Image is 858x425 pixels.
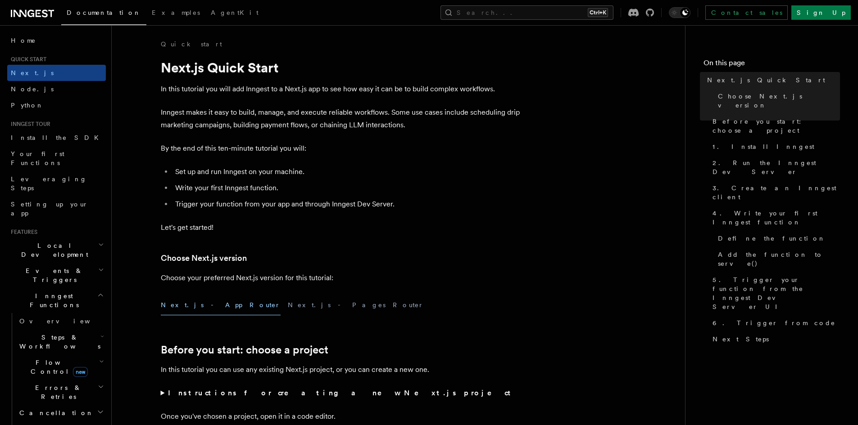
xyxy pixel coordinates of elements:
[7,237,106,263] button: Local Development
[16,358,99,376] span: Flow Control
[288,295,424,315] button: Next.js - Pages Router
[709,139,840,155] a: 1. Install Inngest
[7,130,106,146] a: Install the SDK
[7,65,106,81] a: Next.js
[161,142,521,155] p: By the end of this ten-minute tutorial you will:
[7,263,106,288] button: Events & Triggers
[713,335,769,344] span: Next Steps
[7,228,37,236] span: Features
[713,117,840,135] span: Before you start: choose a project
[11,175,87,192] span: Leveraging Steps
[146,3,205,24] a: Examples
[161,221,521,234] p: Let's get started!
[718,250,840,268] span: Add the function to serve()
[161,363,521,376] p: In this tutorial you can use any existing Next.js project, or you can create a new one.
[161,83,521,95] p: In this tutorial you will add Inngest to a Next.js app to see how easy it can be to build complex...
[709,331,840,347] a: Next Steps
[7,56,46,63] span: Quick start
[161,410,521,423] p: Once you've chosen a project, open it in a code editor.
[16,354,106,380] button: Flow Controlnew
[669,7,690,18] button: Toggle dark mode
[7,32,106,49] a: Home
[173,182,521,194] li: Write your first Inngest function.
[11,134,104,141] span: Install the SDK
[161,387,521,399] summary: Instructions for creating a new Next.js project
[11,102,44,109] span: Python
[704,72,840,88] a: Next.js Quick Start
[705,5,788,20] a: Contact sales
[713,183,840,201] span: 3. Create an Inngest client
[161,40,222,49] a: Quick start
[11,201,88,217] span: Setting up your app
[16,383,98,401] span: Errors & Retries
[714,88,840,113] a: Choose Next.js version
[707,76,825,85] span: Next.js Quick Start
[11,36,36,45] span: Home
[440,5,613,20] button: Search...Ctrl+K
[11,85,54,93] span: Node.js
[791,5,851,20] a: Sign Up
[7,288,106,313] button: Inngest Functions
[161,59,521,76] h1: Next.js Quick Start
[161,272,521,284] p: Choose your preferred Next.js version for this tutorial:
[16,405,106,421] button: Cancellation
[7,291,97,309] span: Inngest Functions
[73,367,88,377] span: new
[7,81,106,97] a: Node.js
[713,142,814,151] span: 1. Install Inngest
[152,9,200,16] span: Examples
[718,92,840,110] span: Choose Next.js version
[709,272,840,315] a: 5. Trigger your function from the Inngest Dev Server UI
[714,230,840,246] a: Define the function
[16,313,106,329] a: Overview
[16,333,100,351] span: Steps & Workflows
[704,58,840,72] h4: On this page
[713,158,840,176] span: 2. Run the Inngest Dev Server
[709,315,840,331] a: 6. Trigger from code
[7,241,98,259] span: Local Development
[16,380,106,405] button: Errors & Retries
[161,106,521,131] p: Inngest makes it easy to build, manage, and execute reliable workflows. Some use cases include sc...
[61,3,146,25] a: Documentation
[161,252,247,264] a: Choose Next.js version
[709,180,840,205] a: 3. Create an Inngest client
[709,155,840,180] a: 2. Run the Inngest Dev Server
[7,97,106,113] a: Python
[709,205,840,230] a: 4. Write your first Inngest function
[588,8,608,17] kbd: Ctrl+K
[67,9,141,16] span: Documentation
[7,121,50,128] span: Inngest tour
[11,150,64,166] span: Your first Functions
[713,275,840,311] span: 5. Trigger your function from the Inngest Dev Server UI
[16,408,94,417] span: Cancellation
[16,329,106,354] button: Steps & Workflows
[709,113,840,139] a: Before you start: choose a project
[205,3,264,24] a: AgentKit
[7,266,98,284] span: Events & Triggers
[161,344,328,356] a: Before you start: choose a project
[211,9,259,16] span: AgentKit
[7,196,106,221] a: Setting up your app
[718,234,826,243] span: Define the function
[19,318,112,325] span: Overview
[161,295,281,315] button: Next.js - App Router
[713,209,840,227] span: 4. Write your first Inngest function
[173,166,521,178] li: Set up and run Inngest on your machine.
[714,246,840,272] a: Add the function to serve()
[7,146,106,171] a: Your first Functions
[11,69,54,76] span: Next.js
[173,198,521,210] li: Trigger your function from your app and through Inngest Dev Server.
[713,318,835,327] span: 6. Trigger from code
[168,389,514,397] strong: Instructions for creating a new Next.js project
[7,171,106,196] a: Leveraging Steps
